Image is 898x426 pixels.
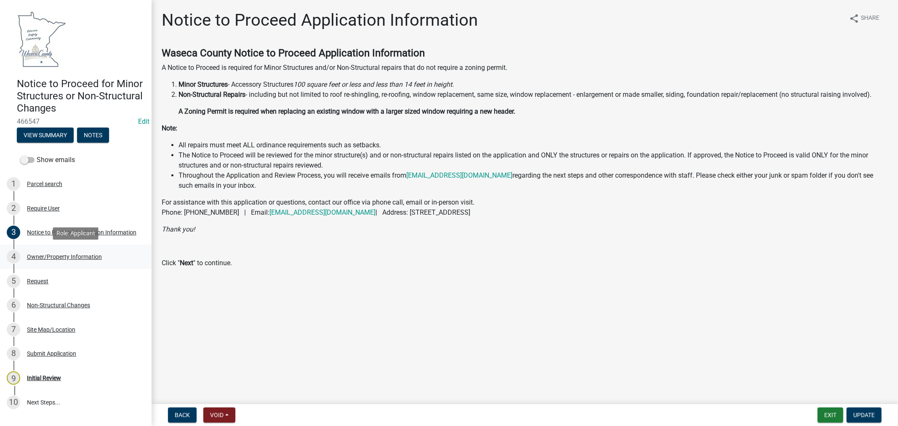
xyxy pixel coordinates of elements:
[179,91,245,99] strong: Non-Structural Repairs
[7,274,20,288] div: 5
[168,407,197,423] button: Back
[20,155,75,165] label: Show emails
[7,226,20,239] div: 3
[77,128,109,143] button: Notes
[162,47,425,59] strong: Waseca County Notice to Proceed Application Information
[7,371,20,385] div: 9
[162,197,888,218] p: For assistance with this application or questions, contact our office via phone call, email or in...
[179,140,888,150] li: All repairs must meet ALL ordinance requirements such as setbacks.
[7,298,20,312] div: 6
[17,117,135,125] span: 466547
[7,323,20,336] div: 7
[203,407,235,423] button: Void
[269,208,376,216] a: [EMAIL_ADDRESS][DOMAIN_NAME]
[162,63,888,73] p: A Notice to Proceed is required for Minor Structures and/or Non-Structural repairs that do not re...
[842,10,886,27] button: shareShare
[17,78,145,114] h4: Notice to Proceed for Minor Structures or Non-Structural Changes
[162,258,888,268] p: Click " " to continue.
[53,227,99,240] div: Role: Applicant
[162,10,478,30] h1: Notice to Proceed Application Information
[7,202,20,215] div: 2
[849,13,859,24] i: share
[17,133,74,139] wm-modal-confirm: Summary
[853,412,875,418] span: Update
[179,80,228,88] strong: Minor Structures
[17,128,74,143] button: View Summary
[138,117,149,125] a: Edit
[406,171,512,179] a: [EMAIL_ADDRESS][DOMAIN_NAME]
[179,90,888,100] p: - including but not limited to roof re-shingling, re-roofing, window replacement, same size, wind...
[27,375,61,381] div: Initial Review
[818,407,843,423] button: Exit
[27,181,62,187] div: Parcel search
[138,117,149,125] wm-modal-confirm: Edit Application Number
[27,205,60,211] div: Require User
[27,327,75,333] div: Site Map/Location
[175,412,190,418] span: Back
[162,225,195,233] i: Thank you!
[17,9,67,69] img: Waseca County, Minnesota
[27,351,76,357] div: Submit Application
[293,80,454,88] i: 100 square feet or less and less than 14 feet in height.
[27,254,102,260] div: Owner/Property Information
[179,107,515,115] strong: A Zoning Permit is required when replacing an existing window with a larger sized window requirin...
[179,170,888,191] li: Throughout the Application and Review Process, you will receive emails from regarding the next st...
[7,250,20,264] div: 4
[180,259,193,267] strong: Next
[27,302,90,308] div: Non-Structural Changes
[7,396,20,409] div: 10
[847,407,882,423] button: Update
[179,80,888,90] li: - Accessory Structures
[162,124,177,132] strong: Note:
[27,229,136,235] div: Notice to Proceed Application Information
[7,177,20,191] div: 1
[77,133,109,139] wm-modal-confirm: Notes
[861,13,879,24] span: Share
[27,278,48,284] div: Request
[179,150,888,170] li: The Notice to Proceed will be reviewed for the minor structure(s) and or non-structural repairs l...
[210,412,224,418] span: Void
[7,347,20,360] div: 8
